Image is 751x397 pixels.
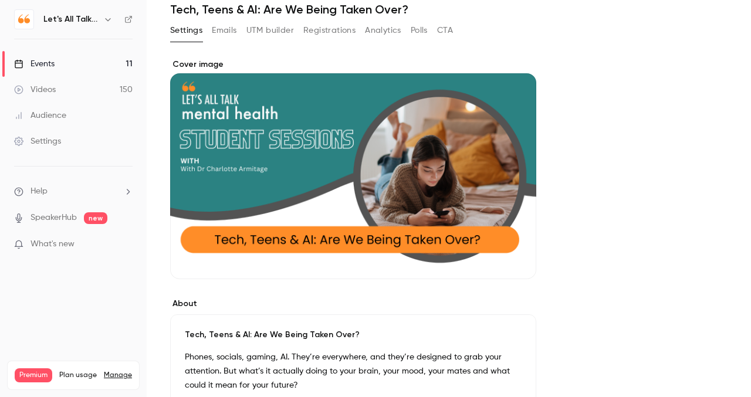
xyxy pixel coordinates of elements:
li: help-dropdown-opener [14,185,133,198]
button: Registrations [303,21,356,40]
button: Settings [170,21,202,40]
h6: Let's All Talk Mental Health [43,13,99,25]
button: Emails [212,21,236,40]
iframe: Noticeable Trigger [119,239,133,250]
span: Help [31,185,48,198]
span: What's new [31,238,75,250]
a: SpeakerHub [31,212,77,224]
button: CTA [437,21,453,40]
span: Plan usage [59,371,97,380]
label: Cover image [170,59,536,70]
div: Videos [14,84,56,96]
div: Settings [14,135,61,147]
section: Cover image [170,59,536,279]
button: Analytics [365,21,401,40]
img: Let's All Talk Mental Health [15,10,33,29]
span: Premium [15,368,52,382]
button: UTM builder [246,21,294,40]
button: Polls [411,21,428,40]
span: new [84,212,107,224]
div: Events [14,58,55,70]
p: Phones, socials, gaming, AI. They’re everywhere, and they’re designed to grab your attention. But... [185,350,522,392]
div: Audience [14,110,66,121]
a: Manage [104,371,132,380]
p: Tech, Teens & AI: Are We Being Taken Over? [185,329,522,341]
label: About [170,298,536,310]
h1: Tech, Teens & AI: Are We Being Taken Over? [170,2,728,16]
